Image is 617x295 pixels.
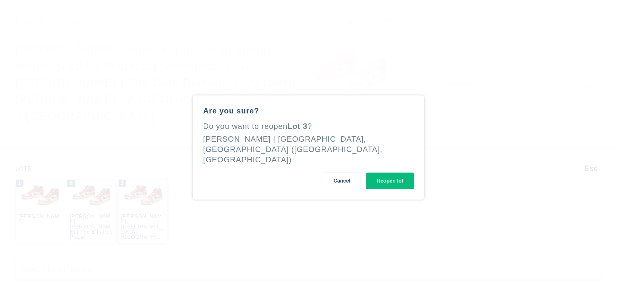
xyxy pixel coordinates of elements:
[323,173,361,189] button: Cancel
[288,122,308,130] span: Lot 3
[203,121,414,131] div: Do you want to reopen ?
[203,106,414,116] div: Are you sure?
[366,173,414,189] button: Reopen lot
[203,135,382,164] div: [PERSON_NAME] | [GEOGRAPHIC_DATA], [GEOGRAPHIC_DATA] ([GEOGRAPHIC_DATA], [GEOGRAPHIC_DATA])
